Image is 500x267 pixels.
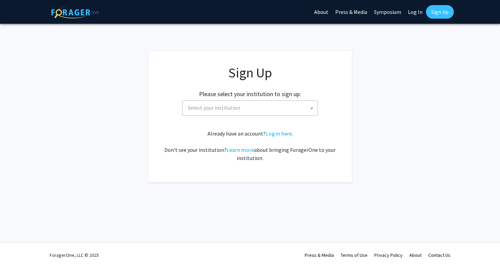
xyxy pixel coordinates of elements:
a: About [409,252,422,258]
a: Learn more about bringing ForagerOne to your institution [227,146,254,153]
a: Log in here [266,130,292,137]
a: Press & Media [305,252,334,258]
span: Select your institution [188,104,240,111]
a: Terms of Use [341,252,368,258]
a: Privacy Policy [374,252,403,258]
a: Contact Us [428,252,450,258]
h1: Sign Up [162,65,338,81]
span: Select your institution [185,101,318,115]
a: Sign Up [426,5,454,19]
div: ForagerOne, LLC © 2025 [50,243,99,267]
span: Select your institution [182,101,318,116]
img: ForagerOne Logo [51,6,99,18]
div: Already have an account? . Don't see your institution? about bringing ForagerOne to your institut... [162,129,338,162]
h2: Please select your institution to sign up: [199,90,301,98]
